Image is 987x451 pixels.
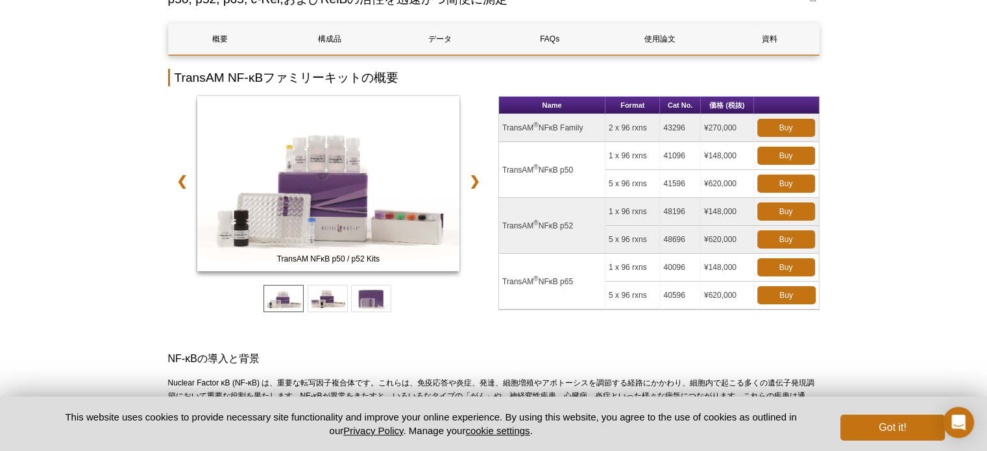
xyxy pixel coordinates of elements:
[757,258,815,276] a: Buy
[461,166,489,196] a: ❯
[605,97,660,114] th: Format
[757,175,815,193] a: Buy
[605,226,660,254] td: 5 x 96 rxns
[701,198,754,226] td: ¥148,000
[660,97,700,114] th: Cat No.
[701,282,754,310] td: ¥620,000
[701,254,754,282] td: ¥148,000
[278,23,382,55] a: 構成品
[660,226,700,254] td: 48696
[605,142,660,170] td: 1 x 96 rxns
[499,198,605,254] td: TransAM NFκB p52
[757,202,815,221] a: Buy
[757,230,815,249] a: Buy
[499,142,605,198] td: TransAM NFκB p50
[605,170,660,198] td: 5 x 96 rxns
[943,407,974,438] div: Open Intercom Messenger
[197,96,460,271] img: TransAM NFκB p50 / p52 Kits
[499,97,605,114] th: Name
[533,164,538,171] sup: ®
[605,282,660,310] td: 5 x 96 rxns
[388,23,491,55] a: データ
[660,282,700,310] td: 40596
[660,114,700,142] td: 43296
[465,425,530,436] button: cookie settings
[533,275,538,282] sup: ®
[757,119,815,137] a: Buy
[168,376,820,415] div: Nuclear Factor κB (NF-κB) は、重要な転写因子複合体です。これらは、免疫応答や炎症、発達、細胞増殖やアポトーシスを調節する経路にかかわり、細胞内で起こる多くの遺伝子発現調...
[605,254,660,282] td: 1 x 96 rxns
[169,23,272,55] a: 概要
[701,142,754,170] td: ¥148,000
[343,425,403,436] a: Privacy Policy
[701,170,754,198] td: ¥620,000
[701,97,754,114] th: 価格 (税抜)
[499,114,605,142] td: TransAM NFκB Family
[660,170,700,198] td: 41596
[197,96,460,275] a: TransAM NFκB p50 / p52 Kits
[168,351,820,367] h3: NF-κBの導入と背景
[605,198,660,226] td: 1 x 96 rxns
[605,114,660,142] td: 2 x 96 rxns
[840,415,944,441] button: Got it!
[499,254,605,310] td: TransAM NFκB p65
[498,23,601,55] a: FAQs
[660,142,700,170] td: 41096
[168,166,196,196] a: ❮
[533,121,538,128] sup: ®
[608,23,711,55] a: 使用論文
[660,198,700,226] td: 48196
[660,254,700,282] td: 40096
[701,114,754,142] td: ¥270,000
[757,286,816,304] a: Buy
[43,410,820,437] p: This website uses cookies to provide necessary site functionality and improve your online experie...
[757,147,815,165] a: Buy
[718,23,821,55] a: 資料
[168,69,820,86] h2: TransAM NF-κBファミリーキットの概要
[533,219,538,226] sup: ®
[701,226,754,254] td: ¥620,000
[200,252,457,265] span: TransAM NFκB p50 / p52 Kits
